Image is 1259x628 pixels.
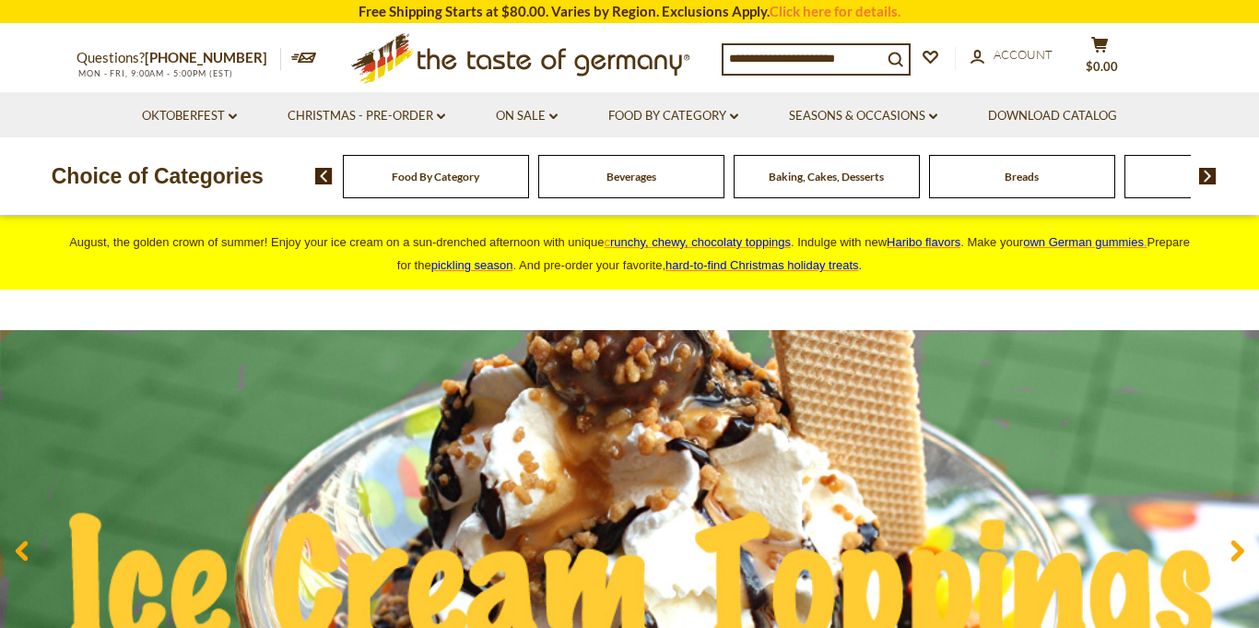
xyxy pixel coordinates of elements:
span: own German gummies [1023,235,1144,249]
a: Seasons & Occasions [789,106,937,126]
a: Account [971,45,1053,65]
a: Food By Category [392,170,479,184]
a: Food By Category [608,106,738,126]
img: previous arrow [315,168,333,184]
a: Beverages [606,170,656,184]
span: August, the golden crown of summer! Enjoy your ice cream on a sun-drenched afternoon with unique ... [69,235,1190,272]
span: . [665,258,862,272]
a: crunchy, chewy, chocolaty toppings [604,235,791,249]
span: MON - FRI, 9:00AM - 5:00PM (EST) [76,68,233,78]
a: own German gummies. [1023,235,1147,249]
span: $0.00 [1086,59,1118,74]
button: $0.00 [1072,36,1127,82]
a: Click here for details. [770,3,900,19]
span: runchy, chewy, chocolaty toppings [610,235,791,249]
a: Oktoberfest [142,106,237,126]
span: Account [994,47,1053,62]
a: Download Catalog [988,106,1117,126]
a: Baking, Cakes, Desserts [769,170,884,184]
p: Questions? [76,46,281,70]
a: On Sale [496,106,558,126]
a: pickling season [431,258,513,272]
a: hard-to-find Christmas holiday treats [665,258,859,272]
a: [PHONE_NUMBER] [145,49,267,65]
a: Breads [1005,170,1039,184]
a: Christmas - PRE-ORDER [288,106,445,126]
img: next arrow [1199,168,1217,184]
a: Haribo flavors [887,235,960,249]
